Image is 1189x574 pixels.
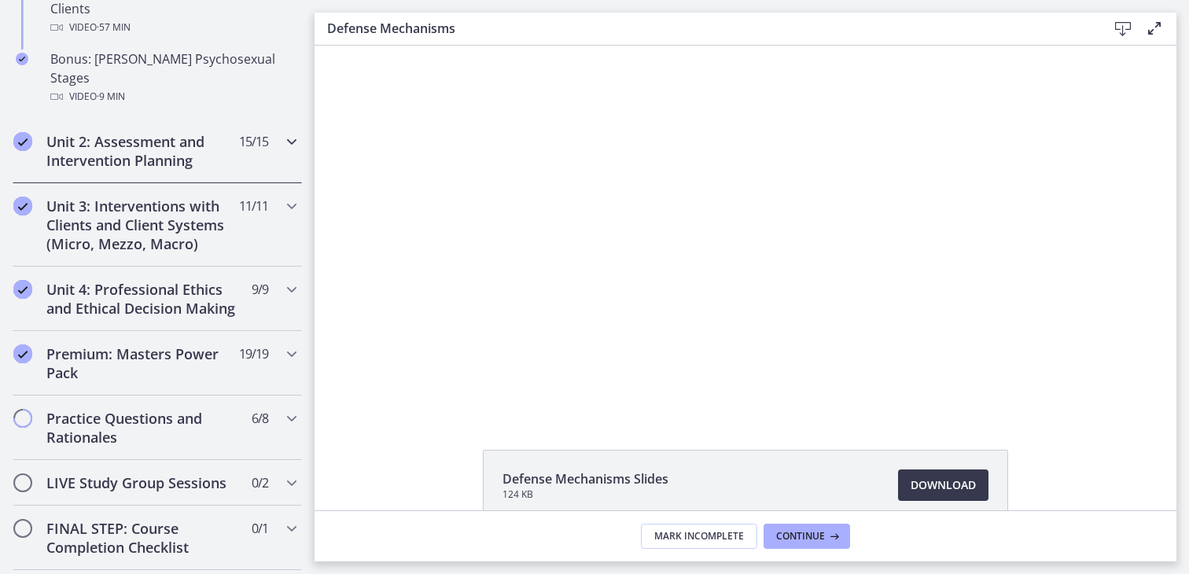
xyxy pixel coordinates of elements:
div: Video [50,18,296,37]
span: 11 / 11 [239,197,268,215]
div: Video [50,87,296,106]
h2: Unit 4: Professional Ethics and Ethical Decision Making [46,280,238,318]
i: Completed [13,344,32,363]
a: Download [898,469,988,501]
i: Completed [13,132,32,151]
span: Download [911,476,976,495]
span: 9 / 9 [252,280,268,299]
h2: FINAL STEP: Course Completion Checklist [46,519,238,557]
span: 124 KB [502,488,668,501]
span: 6 / 8 [252,409,268,428]
span: 0 / 2 [252,473,268,492]
h3: Defense Mechanisms [327,19,1082,38]
h2: Unit 3: Interventions with Clients and Client Systems (Micro, Mezzo, Macro) [46,197,238,253]
span: Mark Incomplete [654,530,744,543]
span: 19 / 19 [239,344,268,363]
span: 0 / 1 [252,519,268,538]
i: Completed [16,53,28,65]
span: Continue [776,530,825,543]
span: · 9 min [97,87,125,106]
h2: Premium: Masters Power Pack [46,344,238,382]
i: Completed [13,280,32,299]
span: · 57 min [97,18,131,37]
span: 15 / 15 [239,132,268,151]
button: Mark Incomplete [641,524,757,549]
h2: Practice Questions and Rationales [46,409,238,447]
div: Bonus: [PERSON_NAME] Psychosexual Stages [50,50,296,106]
iframe: Video Lesson [315,46,1176,414]
button: Continue [764,524,850,549]
h2: LIVE Study Group Sessions [46,473,238,492]
span: Defense Mechanisms Slides [502,469,668,488]
h2: Unit 2: Assessment and Intervention Planning [46,132,238,170]
i: Completed [13,197,32,215]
